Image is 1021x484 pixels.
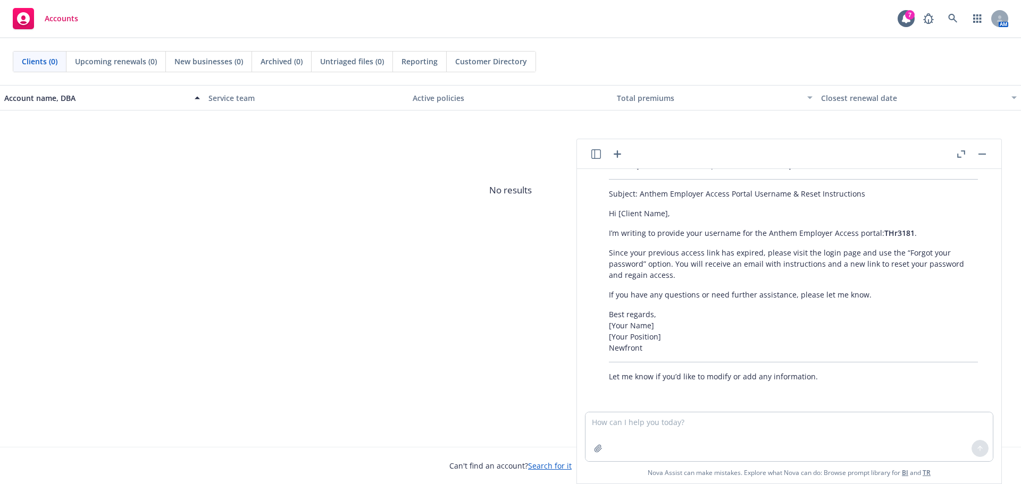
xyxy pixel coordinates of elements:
a: Accounts [9,4,82,33]
p: Best regards, [Your Name] [Your Position] Newfront [609,309,978,353]
div: Closest renewal date [821,92,1005,104]
span: Accounts [45,14,78,23]
span: Untriaged files (0) [320,56,384,67]
div: 7 [905,10,915,20]
p: Since your previous access link has expired, please visit the login page and use the “Forgot your... [609,247,978,281]
a: Search for it [528,461,572,471]
a: Search [942,8,964,29]
span: Customer Directory [455,56,527,67]
span: Clients (0) [22,56,57,67]
button: Total premiums [613,85,817,111]
span: Nova Assist can make mistakes. Explore what Nova can do: Browse prompt library for and [648,462,931,483]
span: New businesses (0) [174,56,243,67]
span: Can't find an account? [449,460,572,471]
div: Account name, DBA [4,92,188,104]
p: I’m writing to provide your username for the Anthem Employer Access portal: . [609,227,978,239]
span: Upcoming renewals (0) [75,56,157,67]
p: Let me know if you’d like to modify or add any information. [609,371,978,382]
a: TR [923,468,931,477]
p: If you have any questions or need further assistance, please let me know. [609,289,978,300]
div: Service team [208,92,404,104]
p: Subject: Anthem Employer Access Portal Username & Reset Instructions [609,188,978,199]
a: BI [902,468,908,477]
button: Active policies [408,85,613,111]
p: Hi [Client Name], [609,208,978,219]
div: Active policies [413,92,608,104]
button: Closest renewal date [817,85,1021,111]
span: Reporting [401,56,438,67]
span: THr3181 [884,228,915,238]
div: Total premiums [617,92,801,104]
button: Service team [204,85,408,111]
a: Report a Bug [918,8,939,29]
a: Switch app [967,8,988,29]
span: Archived (0) [261,56,303,67]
